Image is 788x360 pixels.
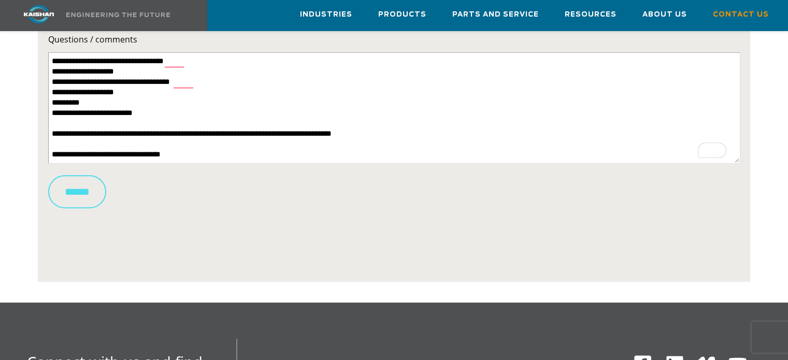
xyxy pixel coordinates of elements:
a: Industries [300,1,352,28]
a: Products [378,1,426,28]
label: Questions / comments [48,32,740,47]
span: Parts and Service [452,9,539,21]
textarea: To enrich screen reader interactions, please activate Accessibility in Grammarly extension settings [48,52,740,163]
span: Industries [300,9,352,21]
a: Resources [565,1,617,28]
a: Parts and Service [452,1,539,28]
img: Engineering the future [66,12,170,17]
a: Contact Us [713,1,769,28]
span: Resources [565,9,617,21]
a: About Us [642,1,687,28]
span: Contact Us [713,9,769,21]
span: About Us [642,9,687,21]
span: Products [378,9,426,21]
